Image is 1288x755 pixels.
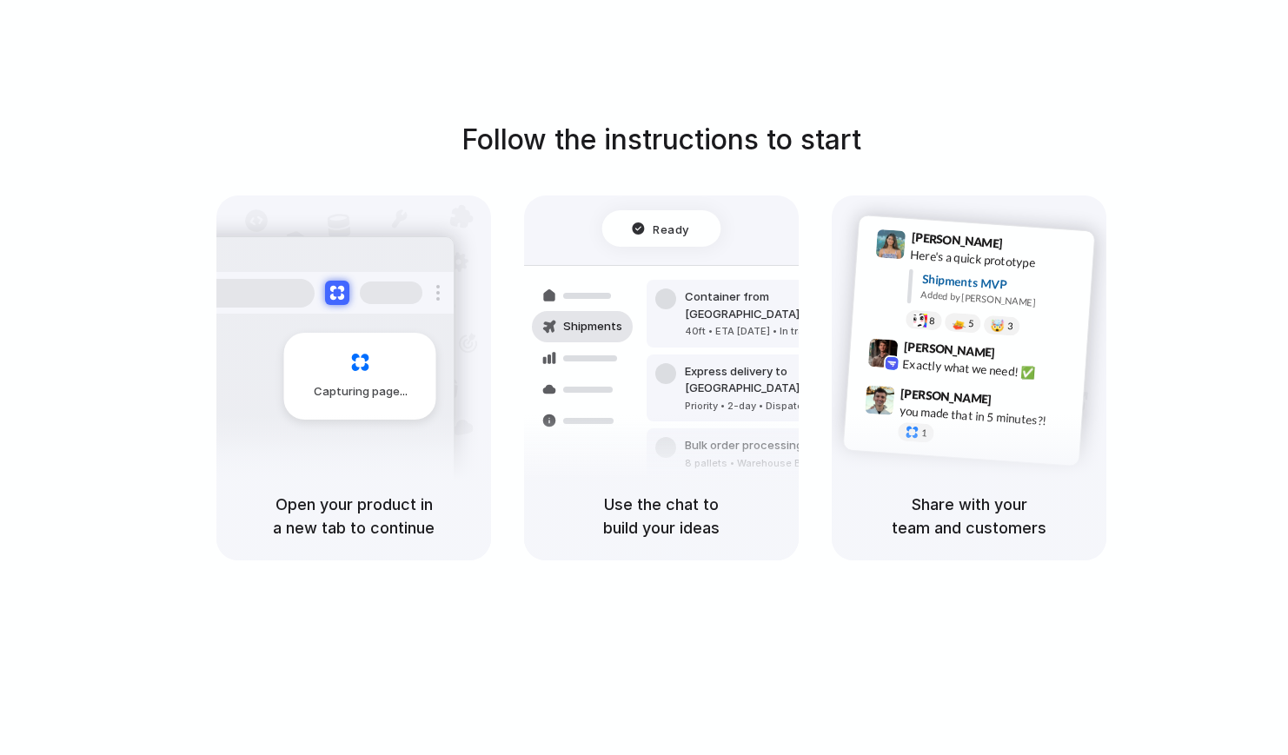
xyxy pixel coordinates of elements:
span: [PERSON_NAME] [903,337,995,362]
div: Shipments MVP [921,270,1082,299]
div: Here's a quick prototype [910,246,1084,275]
span: 5 [968,319,974,328]
span: 9:42 AM [1000,345,1036,366]
span: 9:41 AM [1008,236,1044,257]
span: 9:47 AM [997,392,1032,413]
span: 1 [921,428,927,438]
span: Ready [654,220,690,237]
div: 🤯 [991,319,1006,332]
h1: Follow the instructions to start [461,119,861,161]
div: Bulk order processing [685,437,846,454]
div: Added by [PERSON_NAME] [920,288,1080,313]
div: 8 pallets • Warehouse B • Packed [685,456,846,471]
span: [PERSON_NAME] [900,384,993,409]
div: Exactly what we need! ✅ [902,354,1076,384]
div: 40ft • ETA [DATE] • In transit [685,324,873,339]
div: Priority • 2-day • Dispatched [685,399,873,414]
span: [PERSON_NAME] [911,228,1003,253]
div: Container from [GEOGRAPHIC_DATA] [685,288,873,322]
span: Shipments [563,318,622,335]
span: Capturing page [314,383,410,401]
span: 8 [929,316,935,326]
h5: Use the chat to build your ideas [545,493,778,540]
span: 3 [1007,321,1013,331]
div: Express delivery to [GEOGRAPHIC_DATA] [685,363,873,397]
h5: Open your product in a new tab to continue [237,493,470,540]
h5: Share with your team and customers [853,493,1086,540]
div: you made that in 5 minutes?! [899,401,1072,431]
